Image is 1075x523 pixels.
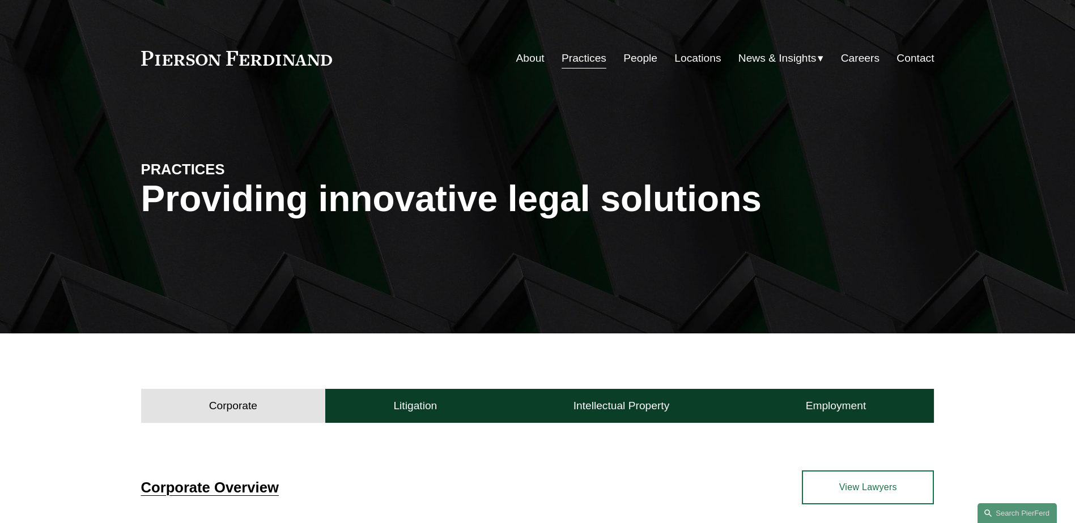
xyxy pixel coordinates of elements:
h4: Corporate [209,399,257,413]
h1: Providing innovative legal solutions [141,178,934,220]
a: Careers [841,48,879,69]
a: Practices [562,48,606,69]
a: Search this site [978,503,1057,523]
a: folder dropdown [738,48,824,69]
a: About [516,48,545,69]
a: People [623,48,657,69]
span: News & Insights [738,49,817,68]
h4: Intellectual Property [573,399,670,413]
a: Contact [896,48,934,69]
h4: PRACTICES [141,160,339,178]
a: Locations [674,48,721,69]
a: View Lawyers [802,470,934,504]
a: Corporate Overview [141,479,279,495]
h4: Employment [806,399,866,413]
h4: Litigation [393,399,437,413]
